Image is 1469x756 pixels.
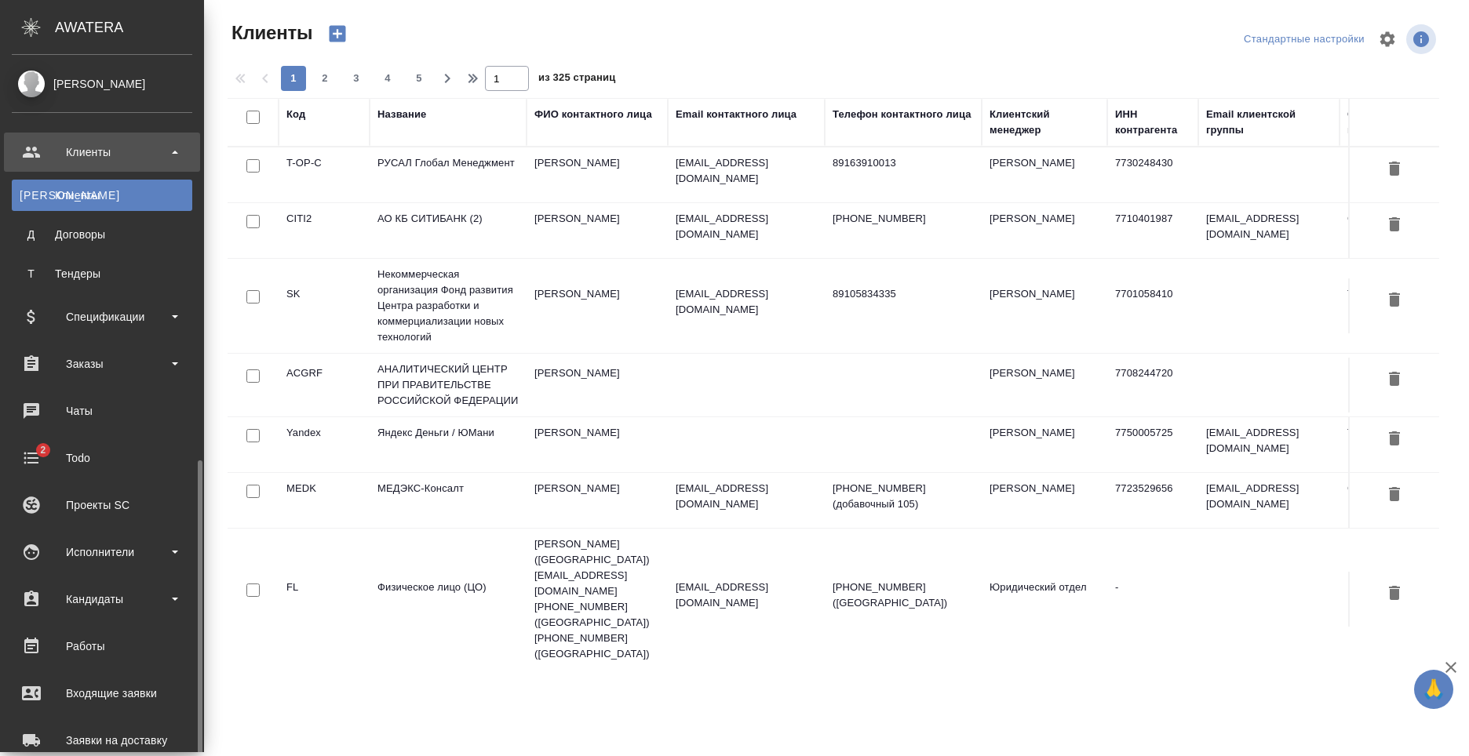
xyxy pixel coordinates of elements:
[377,107,426,122] div: Название
[1381,481,1408,510] button: Удалить
[1107,278,1198,333] td: 7701058410
[279,572,370,627] td: FL
[370,203,527,258] td: АО КБ СИТИБАНК (2)
[344,71,369,86] span: 3
[279,417,370,472] td: Yandex
[1414,670,1453,709] button: 🙏
[279,278,370,333] td: SK
[370,572,527,627] td: Физическое лицо (ЦО)
[4,674,200,713] a: Входящие заявки
[1107,203,1198,258] td: 7710401987
[279,358,370,413] td: ACGRF
[1406,24,1439,54] span: Посмотреть информацию
[344,66,369,91] button: 3
[1381,211,1408,240] button: Удалить
[12,493,192,517] div: Проекты SC
[982,473,1107,528] td: [PERSON_NAME]
[982,147,1107,202] td: [PERSON_NAME]
[1340,572,1465,627] td: ЦО
[1381,286,1408,315] button: Удалить
[1107,473,1198,528] td: 7723529656
[527,417,668,472] td: [PERSON_NAME]
[1115,107,1190,138] div: ИНН контрагента
[1420,673,1447,706] span: 🙏
[12,219,192,250] a: ДДоговоры
[279,203,370,258] td: CITI2
[1198,473,1340,528] td: [EMAIL_ADDRESS][DOMAIN_NAME]
[12,729,192,752] div: Заявки на доставку
[228,20,312,45] span: Клиенты
[527,278,668,333] td: [PERSON_NAME]
[319,20,356,47] button: Создать
[55,12,204,43] div: AWATERA
[833,580,974,611] p: [PHONE_NUMBER] ([GEOGRAPHIC_DATA])
[982,358,1107,413] td: [PERSON_NAME]
[20,187,184,203] div: Клиенты
[20,227,184,242] div: Договоры
[406,66,432,91] button: 5
[406,71,432,86] span: 5
[12,446,192,470] div: Todo
[833,107,971,122] div: Телефон контактного лица
[312,66,337,91] button: 2
[527,529,668,670] td: [PERSON_NAME] ([GEOGRAPHIC_DATA]) [EMAIL_ADDRESS][DOMAIN_NAME] [PHONE_NUMBER] ([GEOGRAPHIC_DATA])...
[12,305,192,329] div: Спецификации
[676,481,817,512] p: [EMAIL_ADDRESS][DOMAIN_NAME]
[370,147,527,202] td: РУСАЛ Глобал Менеджмент
[279,147,370,202] td: T-OP-C
[676,211,817,242] p: [EMAIL_ADDRESS][DOMAIN_NAME]
[1340,473,1465,528] td: Сити3
[833,155,974,171] p: 89163910013
[676,155,817,187] p: [EMAIL_ADDRESS][DOMAIN_NAME]
[1107,147,1198,202] td: 7730248430
[370,354,527,416] td: АНАЛИТИЧЕСКИЙ ЦЕНТР ПРИ ПРАВИТЕЛЬСТВЕ РОССИЙСКОЙ ФЕДЕРАЦИИ
[833,286,974,302] p: 89105834335
[534,107,652,122] div: ФИО контактного лица
[279,473,370,528] td: MEDK
[1347,107,1457,138] div: Ответственная команда
[12,258,192,289] a: ТТендеры
[1198,417,1340,472] td: [EMAIL_ADDRESS][DOMAIN_NAME]
[1340,147,1465,202] td: Русал
[286,107,305,122] div: Код
[527,147,668,202] td: [PERSON_NAME]
[1107,417,1198,472] td: 7750005725
[12,140,192,164] div: Клиенты
[370,417,527,472] td: Яндекс Деньги / ЮМани
[31,442,55,458] span: 2
[676,286,817,318] p: [EMAIL_ADDRESS][DOMAIN_NAME]
[990,107,1099,138] div: Клиентский менеджер
[4,438,200,478] a: 2Todo
[375,71,400,86] span: 4
[20,266,184,282] div: Тендеры
[12,587,192,611] div: Кандидаты
[982,203,1107,258] td: [PERSON_NAME]
[312,71,337,86] span: 2
[1206,107,1332,138] div: Email клиентской группы
[1369,20,1406,58] span: Настроить таблицу
[12,540,192,564] div: Исполнители
[370,259,527,353] td: Некоммерческая организация Фонд развития Центра разработки и коммерциализации новых технологий
[1107,572,1198,627] td: -
[527,203,668,258] td: [PERSON_NAME]
[676,107,796,122] div: Email контактного лица
[1381,580,1408,609] button: Удалить
[982,278,1107,333] td: [PERSON_NAME]
[1381,365,1408,394] button: Удалить
[4,391,200,431] a: Чаты
[1198,203,1340,258] td: [EMAIL_ADDRESS][DOMAIN_NAME]
[527,358,668,413] td: [PERSON_NAME]
[4,627,200,666] a: Работы
[12,634,192,658] div: Работы
[12,180,192,211] a: [PERSON_NAME]Клиенты
[527,473,668,528] td: [PERSON_NAME]
[12,681,192,705] div: Входящие заявки
[4,485,200,525] a: Проекты SC
[538,68,615,91] span: из 325 страниц
[370,473,527,528] td: МЕДЭКС-Консалт
[1340,278,1465,333] td: Технический
[1381,425,1408,454] button: Удалить
[12,75,192,93] div: [PERSON_NAME]
[1340,203,1465,258] td: Сити
[833,211,974,227] p: [PHONE_NUMBER]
